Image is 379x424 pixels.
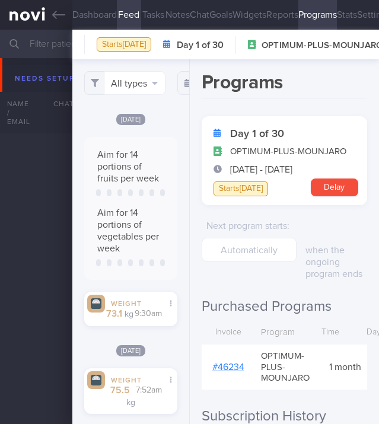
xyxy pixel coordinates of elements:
[202,298,367,315] h2: Purchased Programs
[97,37,151,52] div: Starts [DATE]
[212,362,244,372] a: #46234
[105,374,152,384] div: Weight
[116,345,146,356] span: [DATE]
[316,355,375,379] div: 1 month
[136,386,162,394] span: 7:52am
[202,71,367,98] h1: Programs
[214,181,268,196] div: Starts [DATE]
[97,208,159,253] span: Aim for 14 portions of vegetables per week
[301,321,360,344] div: Time
[230,146,346,158] span: OPTIMUM-PLUS-MOUNJARO
[202,238,297,262] input: Automatically
[255,321,301,345] div: Program
[116,114,146,125] span: [DATE]
[305,244,367,280] p: when the ongoing program ends
[126,399,135,407] small: kg
[230,128,284,140] strong: Day 1 of 30
[97,150,159,183] span: Aim for 14 portions of fruits per week
[105,298,152,308] div: Weight
[261,351,310,384] span: OPTIMUM-PLUS-MOUNJARO
[84,71,165,95] button: All types
[230,164,292,176] span: [DATE] - [DATE]
[125,310,133,318] small: kg
[106,309,122,318] strong: 73.1
[12,71,101,87] div: Needs setup
[177,39,224,51] strong: Day 1 of 30
[135,310,162,318] span: 9:30am
[311,178,358,196] button: Delay
[202,321,255,344] div: Invoice
[110,385,130,395] strong: 75.5
[206,220,292,232] label: Next program starts :
[37,92,85,116] div: Chats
